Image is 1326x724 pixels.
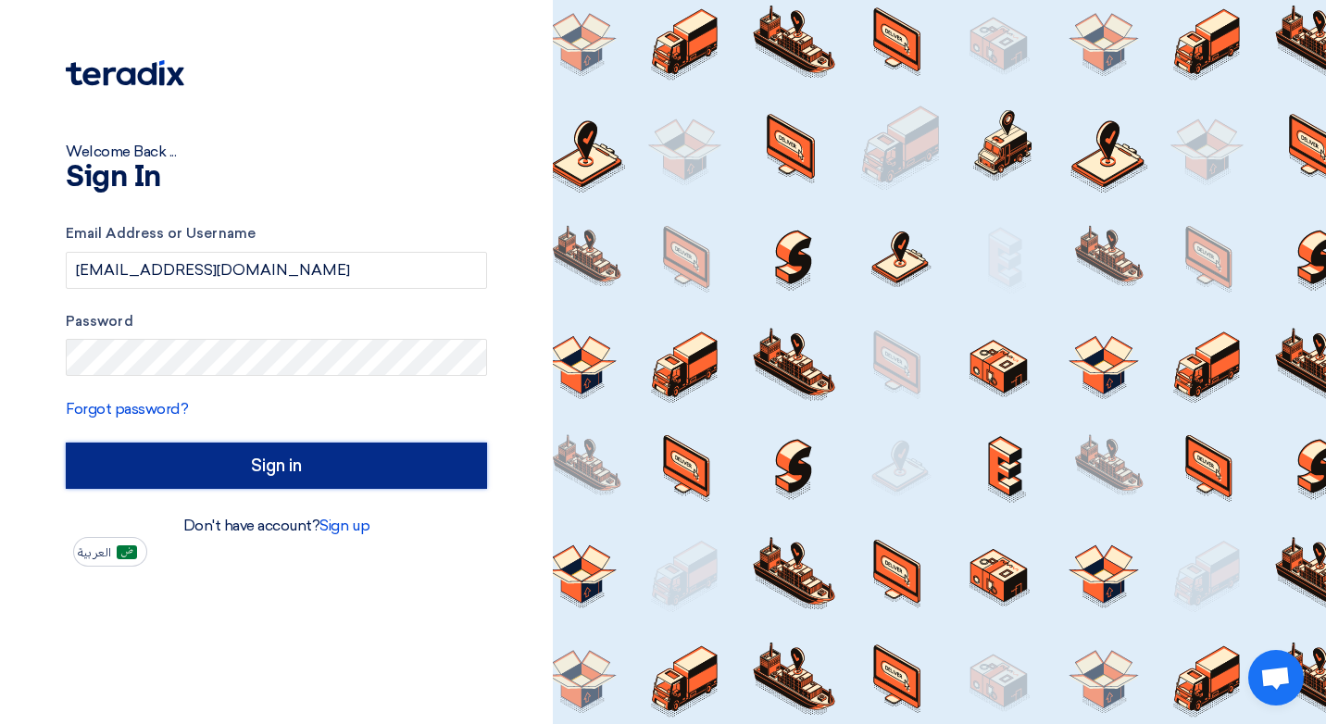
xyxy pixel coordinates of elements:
[66,443,487,489] input: Sign in
[66,141,487,163] div: Welcome Back ...
[66,60,184,86] img: Teradix logo
[319,517,369,534] a: Sign up
[66,252,487,289] input: Enter your business email or username
[66,515,487,537] div: Don't have account?
[117,545,137,559] img: ar-AR.png
[66,311,487,332] label: Password
[78,546,111,559] span: العربية
[66,400,188,418] a: Forgot password?
[1248,650,1304,705] div: Open chat
[73,537,147,567] button: العربية
[66,223,487,244] label: Email Address or Username
[66,163,487,193] h1: Sign In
